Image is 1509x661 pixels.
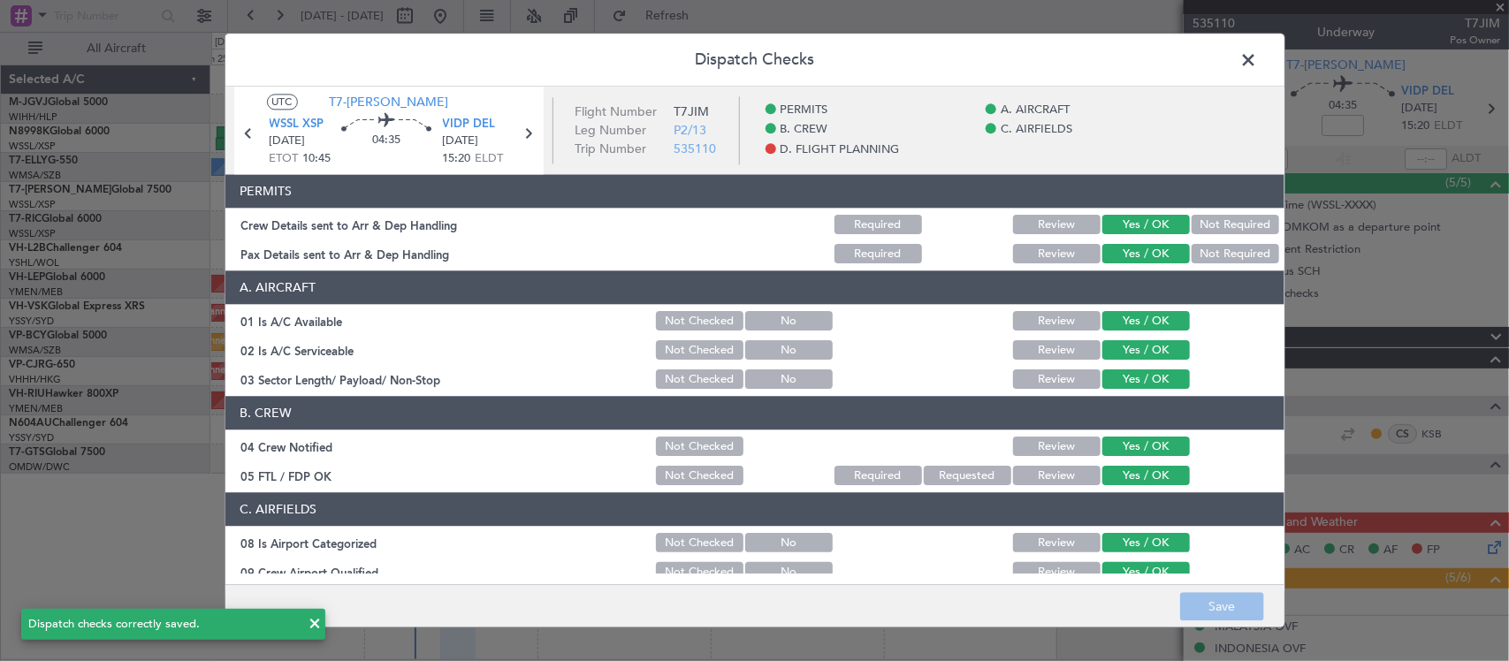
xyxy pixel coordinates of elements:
[1102,341,1190,361] button: Yes / OK
[225,34,1284,87] header: Dispatch Checks
[1102,312,1190,331] button: Yes / OK
[1102,563,1190,582] button: Yes / OK
[1192,245,1279,264] button: Not Required
[1102,370,1190,390] button: Yes / OK
[1102,216,1190,235] button: Yes / OK
[1102,534,1190,553] button: Yes / OK
[1102,245,1190,264] button: Yes / OK
[28,616,299,634] div: Dispatch checks correctly saved.
[1192,216,1279,235] button: Not Required
[1102,467,1190,486] button: Yes / OK
[1102,437,1190,457] button: Yes / OK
